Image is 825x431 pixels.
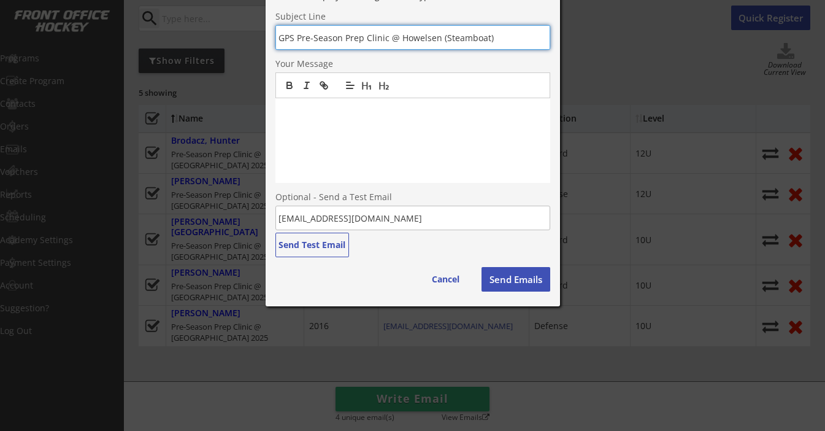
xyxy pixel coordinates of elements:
button: Cancel [420,267,472,292]
input: Type here... [275,25,550,50]
div: Your Message [275,60,362,70]
button: Send Test Email [275,233,349,257]
div: Optional - Send a Test Email [275,193,508,203]
button: Send Emails [482,267,550,292]
span: Text alignment [342,78,359,93]
input: Email address [275,206,550,230]
div: Subject Line [275,12,362,23]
